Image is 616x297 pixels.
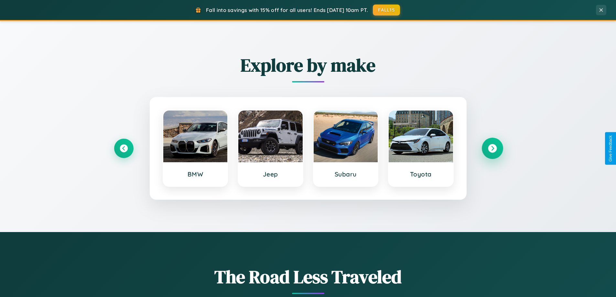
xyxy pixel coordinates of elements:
[114,264,502,289] h1: The Road Less Traveled
[608,135,613,162] div: Give Feedback
[395,170,447,178] h3: Toyota
[170,170,221,178] h3: BMW
[373,5,400,16] button: FALL15
[320,170,372,178] h3: Subaru
[114,53,502,78] h2: Explore by make
[245,170,296,178] h3: Jeep
[206,7,368,13] span: Fall into savings with 15% off for all users! Ends [DATE] 10am PT.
